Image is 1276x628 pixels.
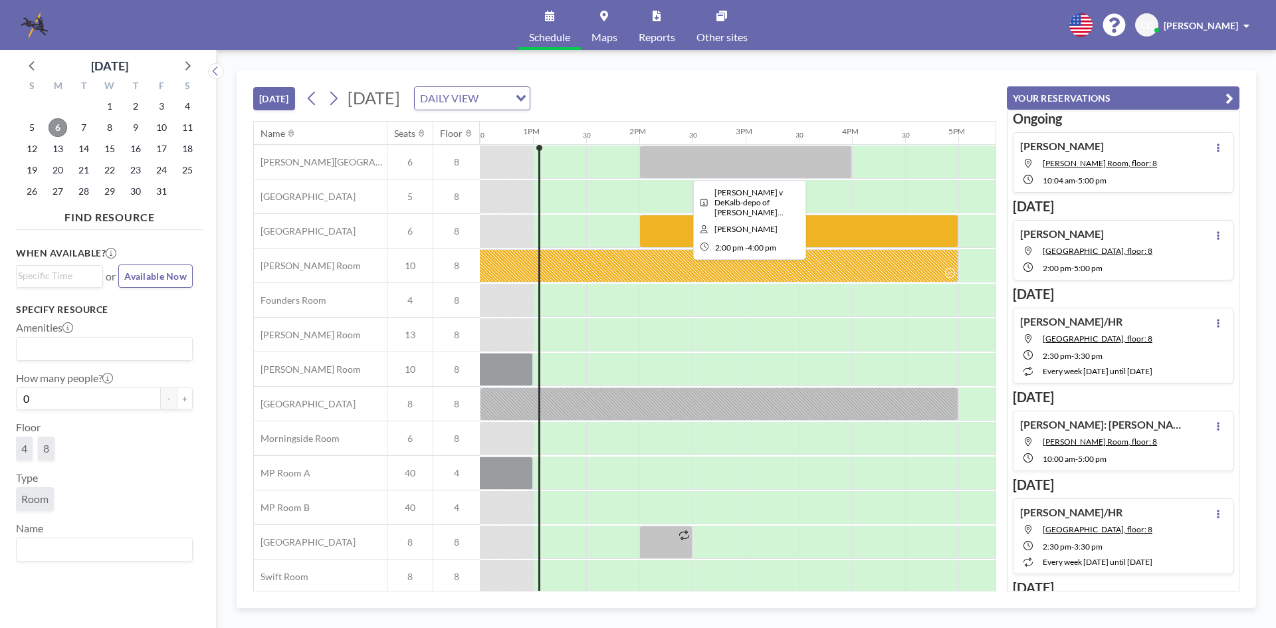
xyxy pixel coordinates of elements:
span: 40 [387,467,433,479]
span: Reports [639,32,675,43]
span: 5 [387,191,433,203]
div: M [45,78,71,96]
span: Friday, October 24, 2025 [152,161,171,179]
span: Room [21,492,49,505]
span: Wednesday, October 1, 2025 [100,97,119,116]
span: every week [DATE] until [DATE] [1043,557,1152,567]
span: [PERSON_NAME] Room [254,260,361,272]
span: [PERSON_NAME][GEOGRAPHIC_DATA] [254,156,387,168]
span: 4 [387,294,433,306]
span: 3:30 PM [1074,351,1103,361]
span: [PERSON_NAME] [1164,20,1238,31]
div: S [19,78,45,96]
span: Tuesday, October 14, 2025 [74,140,93,158]
div: 30 [477,131,484,140]
span: 6 [387,225,433,237]
span: 8 [433,364,480,375]
button: - [161,387,177,410]
span: Hiers Room, floor: 8 [1043,437,1157,447]
span: - [1071,542,1074,552]
div: Search for option [415,87,530,110]
span: every week [DATE] until [DATE] [1043,366,1152,376]
span: 5:00 PM [1074,263,1103,273]
span: 8 [433,536,480,548]
span: Friday, October 31, 2025 [152,182,171,201]
h3: [DATE] [1013,198,1233,215]
h4: [PERSON_NAME] [1020,140,1104,153]
span: Thursday, October 30, 2025 [126,182,145,201]
span: 8 [43,442,49,455]
span: 4 [433,502,480,514]
div: 5PM [948,126,965,136]
label: Amenities [16,321,73,334]
span: 4 [433,467,480,479]
span: - [1075,454,1078,464]
div: 4PM [842,126,859,136]
span: Monday, October 20, 2025 [49,161,67,179]
span: DAILY VIEW [417,90,481,107]
button: YOUR RESERVATIONS [1007,86,1239,110]
span: Sunday, October 12, 2025 [23,140,41,158]
span: Sunday, October 26, 2025 [23,182,41,201]
h3: Ongoing [1013,110,1233,127]
span: MP Room B [254,502,310,514]
span: 8 [433,156,480,168]
span: 5:00 PM [1078,454,1107,464]
span: Saturday, October 11, 2025 [178,118,197,137]
span: Monday, October 6, 2025 [49,118,67,137]
span: Sunday, October 19, 2025 [23,161,41,179]
span: 8 [433,398,480,410]
span: Saturday, October 4, 2025 [178,97,197,116]
span: Friday, October 10, 2025 [152,118,171,137]
span: 4 [21,442,27,455]
button: [DATE] [253,87,295,110]
span: [GEOGRAPHIC_DATA] [254,191,356,203]
span: 3:30 PM [1074,542,1103,552]
div: S [174,78,200,96]
span: Thursday, October 9, 2025 [126,118,145,137]
span: MP Room A [254,467,310,479]
span: Maps [591,32,617,43]
span: Thursday, October 16, 2025 [126,140,145,158]
div: Name [261,128,285,140]
span: 8 [433,571,480,583]
span: Wednesday, October 29, 2025 [100,182,119,201]
span: Wednesday, October 22, 2025 [100,161,119,179]
div: 3PM [736,126,752,136]
input: Search for option [18,340,185,358]
span: Tuesday, October 21, 2025 [74,161,93,179]
span: 10 [387,260,433,272]
div: 1PM [523,126,540,136]
span: 10 [387,364,433,375]
h4: [PERSON_NAME] [1020,227,1104,241]
span: Monday, October 27, 2025 [49,182,67,201]
span: - [745,243,748,253]
span: or [106,270,116,283]
span: 2:30 PM [1043,542,1071,552]
input: Search for option [18,268,95,283]
label: Type [16,471,38,484]
span: Available Now [124,270,187,282]
h3: Specify resource [16,304,193,316]
span: Wednesday, October 15, 2025 [100,140,119,158]
span: Thursday, October 2, 2025 [126,97,145,116]
span: [PERSON_NAME] Room [254,364,361,375]
span: West End Room, floor: 8 [1043,524,1152,534]
div: T [71,78,97,96]
label: How many people? [16,371,113,385]
button: + [177,387,193,410]
label: Name [16,522,43,535]
span: 2:00 PM [715,243,744,253]
span: 8 [387,536,433,548]
span: [PERSON_NAME] Room [254,329,361,341]
span: - [1075,175,1078,185]
span: Monday, October 13, 2025 [49,140,67,158]
label: Floor [16,421,41,434]
div: Floor [440,128,463,140]
span: - [1071,263,1074,273]
span: Buckhead Room, floor: 8 [1043,246,1152,256]
span: 8 [387,398,433,410]
span: 2:00 PM [1043,263,1071,273]
span: 5:00 PM [1078,175,1107,185]
div: 30 [583,131,591,140]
